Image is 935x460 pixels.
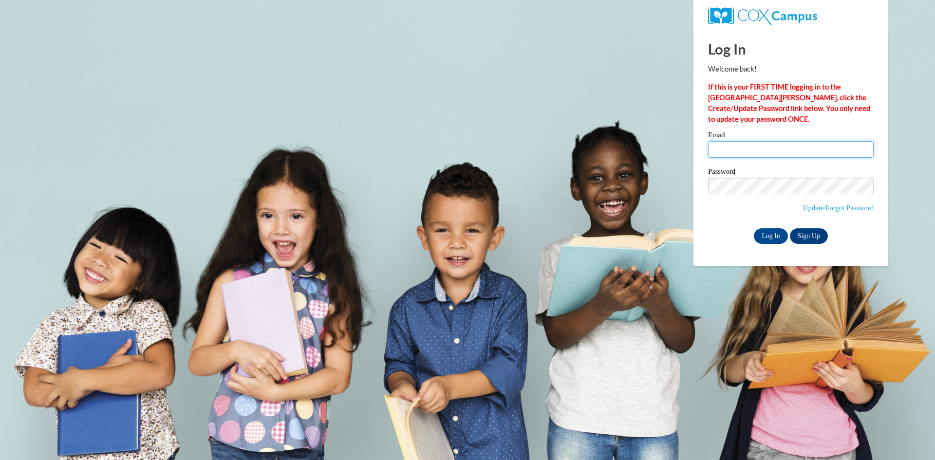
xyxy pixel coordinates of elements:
p: Welcome back! [708,64,874,74]
input: Log In [754,228,788,244]
a: Sign Up [790,228,828,244]
label: Password [708,168,874,178]
a: Update/Forgot Password [803,204,874,212]
h1: Log In [708,39,874,59]
strong: If this is your FIRST TIME logging in to the [GEOGRAPHIC_DATA][PERSON_NAME], click the Create/Upd... [708,83,870,123]
a: COX Campus [708,7,874,25]
label: Email [708,131,874,141]
img: COX Campus [708,7,817,25]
